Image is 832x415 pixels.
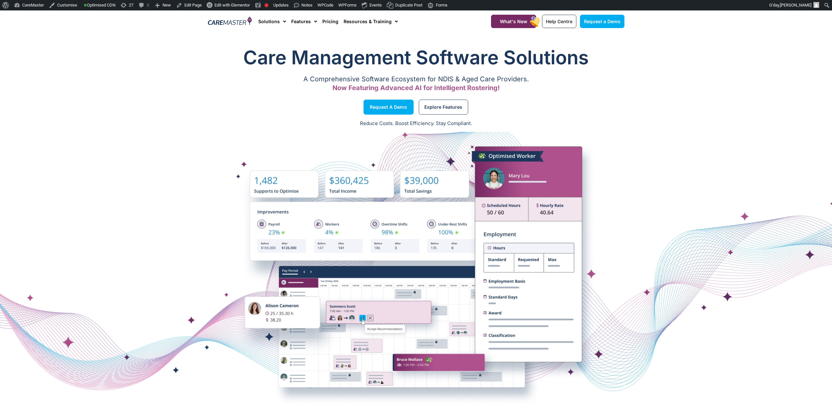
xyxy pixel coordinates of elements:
[291,10,317,32] a: Features
[580,15,624,28] a: Request a Demo
[424,105,462,109] span: Explore Features
[208,44,624,71] h1: Care Management Software Solutions
[542,15,576,28] a: Help Centre
[4,120,828,127] p: Reduce Costs. Boost Efficiency. Stay Compliant.
[364,100,414,115] a: Request a Demo
[419,100,468,115] a: Explore Features
[332,84,500,92] span: Now Featuring Advanced AI for Intelligent Rostering!
[546,19,572,24] span: Help Centre
[208,17,252,26] img: CareMaster Logo
[214,3,250,8] span: Edit with Elementor
[258,10,475,32] nav: Menu
[208,77,624,81] p: A Comprehensive Software Ecosystem for NDIS & Aged Care Providers.
[344,10,398,32] a: Resources & Training
[780,3,811,8] span: [PERSON_NAME]
[491,15,536,28] a: What's New
[322,10,338,32] a: Pricing
[370,105,407,109] span: Request a Demo
[258,10,286,32] a: Solutions
[500,19,527,24] span: What's New
[584,19,620,24] span: Request a Demo
[264,3,268,7] div: Focus keyphrase not set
